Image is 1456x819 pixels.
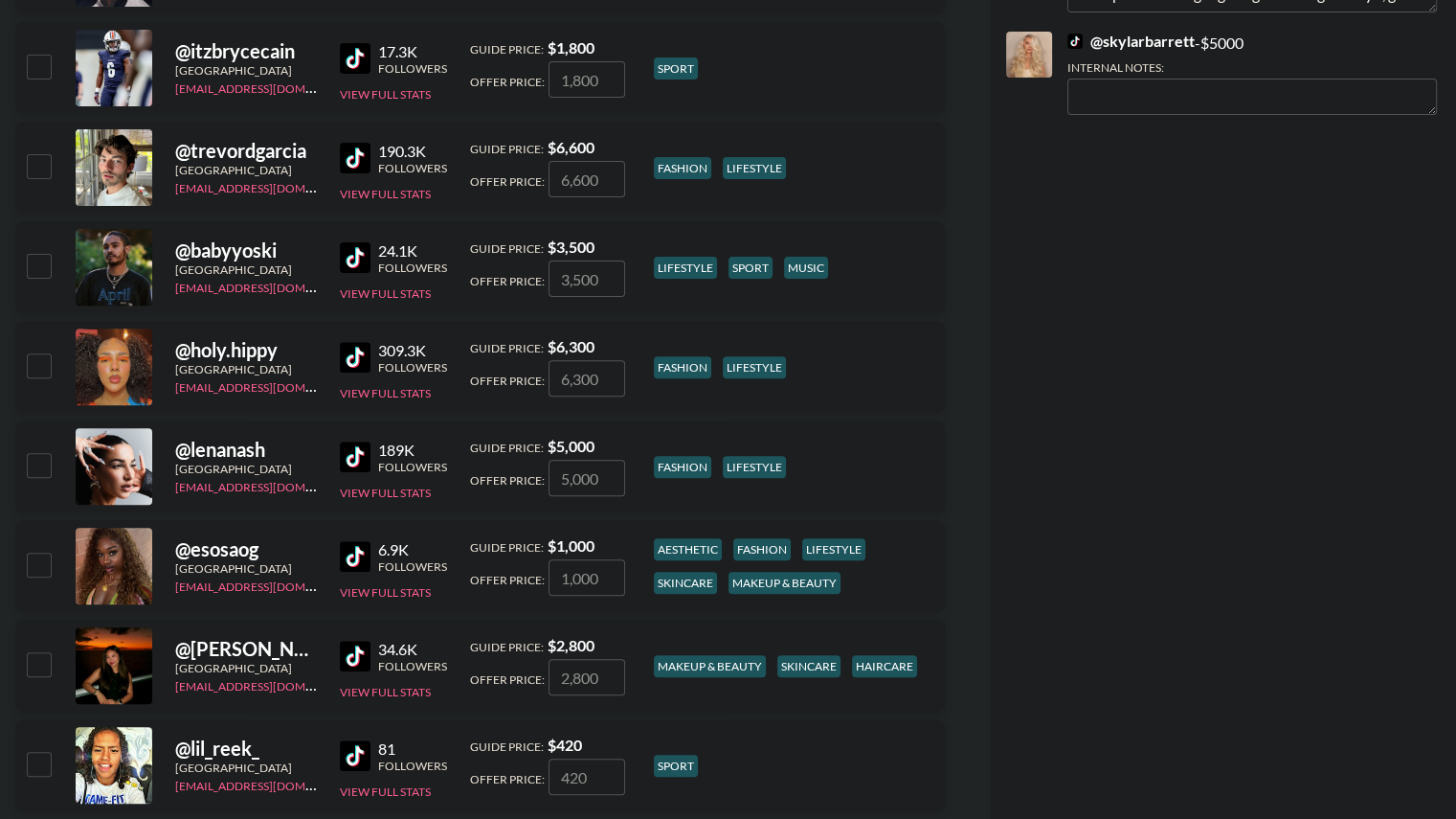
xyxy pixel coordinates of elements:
div: sport [654,57,698,80]
div: @ [PERSON_NAME].[GEOGRAPHIC_DATA] [175,637,317,661]
div: 189K [378,441,447,460]
strong: $ 6,600 [548,138,594,156]
a: @skylarbarrett [1067,32,1195,51]
button: View Full Stats [340,486,431,500]
div: sport [654,755,698,777]
div: @ babyyoski [175,239,317,262]
div: fashion [654,456,711,478]
img: TikTok [340,442,370,472]
div: [GEOGRAPHIC_DATA] [175,462,317,476]
span: Offer Price: [470,573,545,587]
div: lifestyle [723,356,786,378]
img: TikTok [340,242,370,273]
strong: $ 6,300 [548,337,594,355]
div: @ esosaog [175,537,317,561]
span: Offer Price: [470,772,545,786]
div: Followers [378,559,447,574]
img: TikTok [340,342,370,373]
div: skincare [777,655,840,677]
span: Guide Price: [470,640,544,654]
div: [GEOGRAPHIC_DATA] [175,262,317,277]
div: [GEOGRAPHIC_DATA] [175,661,317,675]
div: @ trevordgarcia [175,139,317,163]
strong: $ 1,000 [548,536,594,555]
input: 2,800 [549,659,625,695]
span: Offer Price: [470,374,545,388]
div: Internal Notes: [1067,60,1437,75]
img: TikTok [340,541,370,572]
span: Offer Price: [470,174,545,189]
span: Offer Price: [470,473,545,488]
div: [GEOGRAPHIC_DATA] [175,163,317,177]
div: sport [728,257,773,279]
strong: $ 420 [548,736,582,754]
div: Followers [378,161,447,175]
div: 17.3K [378,42,447,61]
span: Guide Price: [470,341,544,355]
div: 81 [378,739,447,759]
div: fashion [654,356,711,378]
a: [EMAIL_ADDRESS][DOMAIN_NAME] [175,775,368,793]
img: TikTok [340,641,370,671]
button: View Full Stats [340,585,431,600]
span: Offer Price: [470,274,545,288]
div: @ itzbrycecain [175,39,317,63]
span: Guide Price: [470,42,544,57]
div: music [784,257,828,279]
img: TikTok [340,43,370,74]
span: Offer Price: [470,75,545,89]
div: makeup & beauty [728,572,840,594]
input: 5,000 [549,460,625,496]
div: Followers [378,360,447,375]
div: lifestyle [802,538,865,560]
div: @ lenanash [175,438,317,462]
a: [EMAIL_ADDRESS][DOMAIN_NAME] [175,78,368,96]
div: Followers [378,659,447,673]
input: 420 [549,759,625,795]
button: View Full Stats [340,785,431,799]
img: TikTok [340,143,370,173]
span: Guide Price: [470,142,544,156]
span: Guide Price: [470,241,544,256]
button: View Full Stats [340,286,431,301]
div: - $ 5000 [1067,32,1437,115]
div: aesthetic [654,538,722,560]
button: View Full Stats [340,87,431,102]
div: Followers [378,261,447,275]
input: 1,000 [549,559,625,596]
input: 3,500 [549,261,625,297]
div: 309.3K [378,341,447,360]
a: [EMAIL_ADDRESS][DOMAIN_NAME] [175,177,368,195]
strong: $ 3,500 [548,238,594,256]
strong: $ 5,000 [548,437,594,455]
span: Guide Price: [470,739,544,754]
div: haircare [852,655,917,677]
div: Followers [378,759,447,773]
strong: $ 1,800 [548,38,594,57]
div: [GEOGRAPHIC_DATA] [175,63,317,78]
div: 24.1K [378,241,447,261]
div: skincare [654,572,717,594]
div: fashion [733,538,791,560]
a: [EMAIL_ADDRESS][DOMAIN_NAME] [175,476,368,494]
input: 6,600 [549,161,625,197]
a: [EMAIL_ADDRESS][DOMAIN_NAME] [175,675,368,694]
button: View Full Stats [340,685,431,699]
input: 1,800 [549,61,625,98]
span: Guide Price: [470,441,544,455]
button: View Full Stats [340,187,431,201]
div: [GEOGRAPHIC_DATA] [175,761,317,775]
div: Followers [378,460,447,474]
div: Followers [378,61,447,76]
div: lifestyle [723,456,786,478]
input: 6,300 [549,360,625,397]
div: 6.9K [378,540,447,559]
img: TikTok [1067,34,1083,49]
strong: $ 2,800 [548,636,594,654]
button: View Full Stats [340,386,431,400]
div: 190.3K [378,142,447,161]
div: makeup & beauty [654,655,766,677]
div: @ holy.hippy [175,338,317,362]
span: Guide Price: [470,540,544,555]
div: fashion [654,157,711,179]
